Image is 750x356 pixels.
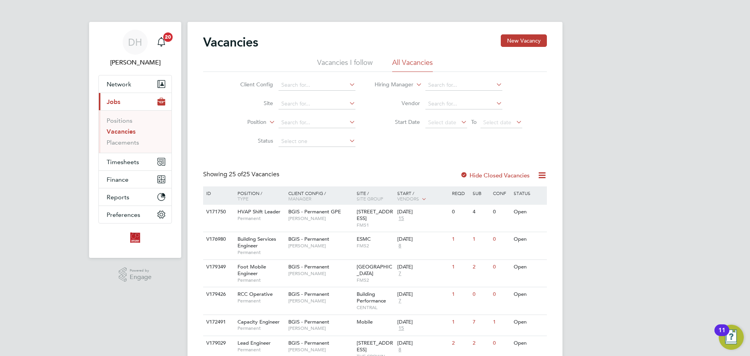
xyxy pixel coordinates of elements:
[471,186,491,200] div: Sub
[107,193,129,201] span: Reports
[471,287,491,302] div: 0
[130,267,152,274] span: Powered by
[450,336,470,351] div: 2
[471,315,491,329] div: 7
[129,231,141,244] img: optionsresourcing-logo-retina.png
[317,58,373,72] li: Vacancies I follow
[288,325,353,331] span: [PERSON_NAME]
[397,209,448,215] div: [DATE]
[471,336,491,351] div: 2
[279,136,355,147] input: Select one
[107,211,140,218] span: Preferences
[491,260,511,274] div: 0
[237,263,266,277] span: Foot Mobile Engineer
[397,298,402,304] span: 7
[288,215,353,222] span: [PERSON_NAME]
[107,176,129,183] span: Finance
[357,304,394,311] span: CENTRAL
[397,236,448,243] div: [DATE]
[397,270,402,277] span: 7
[237,291,273,297] span: RCC Operative
[368,81,413,89] label: Hiring Manager
[450,232,470,247] div: 1
[450,287,470,302] div: 1
[204,232,232,247] div: V176980
[204,186,232,200] div: ID
[512,205,546,219] div: Open
[98,231,172,244] a: Go to home page
[501,34,547,47] button: New Vacancy
[237,347,284,353] span: Permanent
[450,186,470,200] div: Reqd
[471,205,491,219] div: 4
[163,32,173,42] span: 20
[397,215,405,222] span: 15
[229,170,279,178] span: 25 Vacancies
[357,222,394,228] span: FMS1
[397,325,405,332] span: 15
[237,277,284,283] span: Permanent
[288,236,329,242] span: BGIS - Permanent
[425,80,502,91] input: Search for...
[237,249,284,256] span: Permanent
[288,270,353,277] span: [PERSON_NAME]
[395,186,450,206] div: Start /
[375,118,420,125] label: Start Date
[397,291,448,298] div: [DATE]
[460,172,530,179] label: Hide Closed Vacancies
[357,291,386,304] span: Building Performance
[491,186,511,200] div: Conf
[107,117,132,124] a: Positions
[98,58,172,67] span: Daniel Hobbs
[397,243,402,249] span: 8
[107,158,139,166] span: Timesheets
[397,319,448,326] div: [DATE]
[469,117,479,127] span: To
[229,170,243,178] span: 25 of
[237,215,284,222] span: Permanent
[99,93,171,110] button: Jobs
[512,260,546,274] div: Open
[357,318,373,325] span: Mobile
[288,340,329,346] span: BGIS - Permanent
[375,100,420,107] label: Vendor
[228,100,273,107] label: Site
[99,188,171,206] button: Reports
[718,330,725,340] div: 11
[288,195,311,202] span: Manager
[357,195,383,202] span: Site Group
[237,195,248,202] span: Type
[237,340,271,346] span: Lead Engineer
[119,267,152,282] a: Powered byEngage
[228,81,273,88] label: Client Config
[491,232,511,247] div: 0
[357,340,393,353] span: [STREET_ADDRESS]
[107,139,139,146] a: Placements
[450,260,470,274] div: 1
[357,208,393,222] span: [STREET_ADDRESS]
[450,315,470,329] div: 1
[357,277,394,283] span: FMS2
[107,128,136,135] a: Vacancies
[279,98,355,109] input: Search for...
[204,287,232,302] div: V179426
[99,206,171,223] button: Preferences
[491,336,511,351] div: 0
[204,205,232,219] div: V171750
[512,186,546,200] div: Status
[204,315,232,329] div: V172491
[471,260,491,274] div: 2
[512,315,546,329] div: Open
[128,37,142,47] span: DH
[450,205,470,219] div: 0
[107,81,131,88] span: Network
[397,264,448,270] div: [DATE]
[491,315,511,329] div: 1
[288,263,329,270] span: BGIS - Permanent
[203,34,258,50] h2: Vacancies
[204,260,232,274] div: V179349
[279,80,355,91] input: Search for...
[130,274,152,281] span: Engage
[719,325,744,350] button: Open Resource Center, 11 new notifications
[237,298,284,304] span: Permanent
